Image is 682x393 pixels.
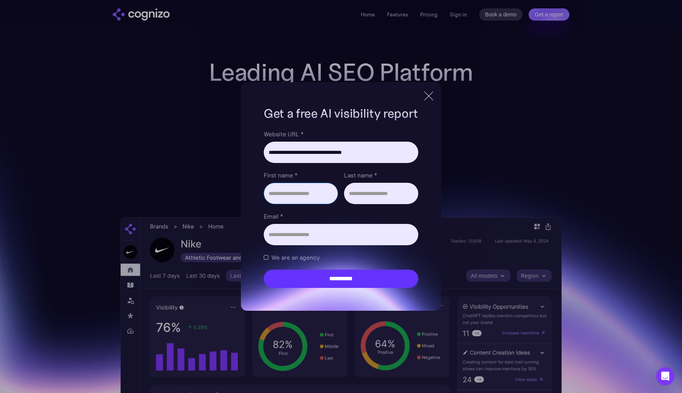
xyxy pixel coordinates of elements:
div: Open Intercom Messenger [656,367,674,385]
label: Email * [264,212,418,221]
span: We are an agency [271,253,320,262]
form: Brand Report Form [264,129,418,288]
label: Website URL * [264,129,418,139]
h1: Get a free AI visibility report [264,105,418,122]
label: Last name * [344,171,418,180]
label: First name * [264,171,338,180]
